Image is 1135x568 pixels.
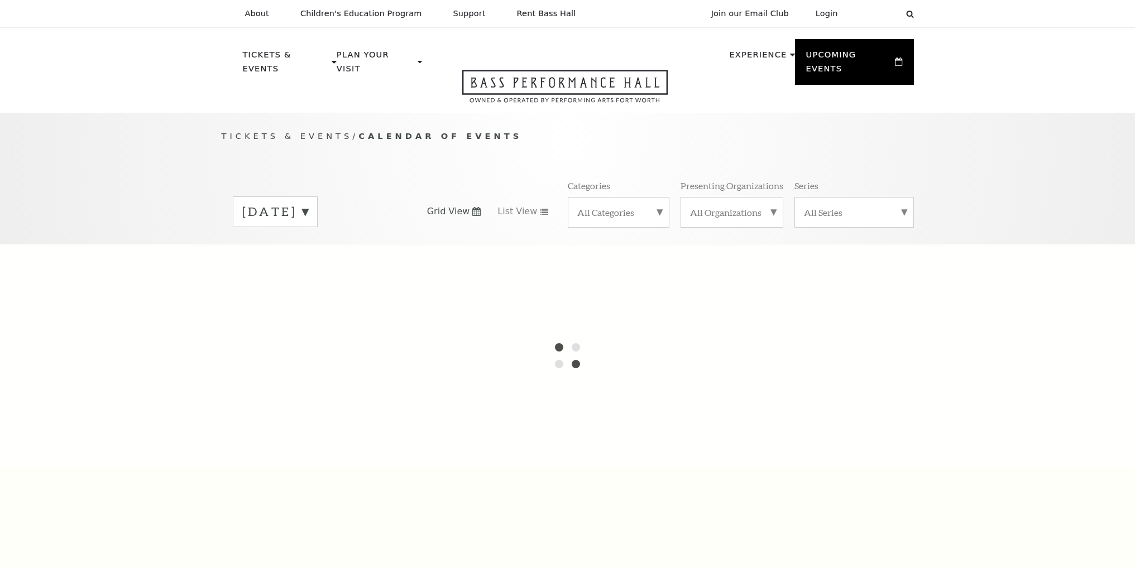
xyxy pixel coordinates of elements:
[690,206,774,218] label: All Organizations
[300,9,422,18] p: Children's Education Program
[568,180,610,191] p: Categories
[856,8,895,19] select: Select:
[804,206,904,218] label: All Series
[222,131,353,141] span: Tickets & Events
[243,48,329,82] p: Tickets & Events
[681,180,783,191] p: Presenting Organizations
[806,48,893,82] p: Upcoming Events
[453,9,486,18] p: Support
[577,206,660,218] label: All Categories
[245,9,269,18] p: About
[337,48,415,82] p: Plan Your Visit
[358,131,522,141] span: Calendar of Events
[729,48,787,68] p: Experience
[222,129,914,143] p: /
[427,205,470,218] span: Grid View
[794,180,818,191] p: Series
[517,9,576,18] p: Rent Bass Hall
[497,205,537,218] span: List View
[242,203,308,220] label: [DATE]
